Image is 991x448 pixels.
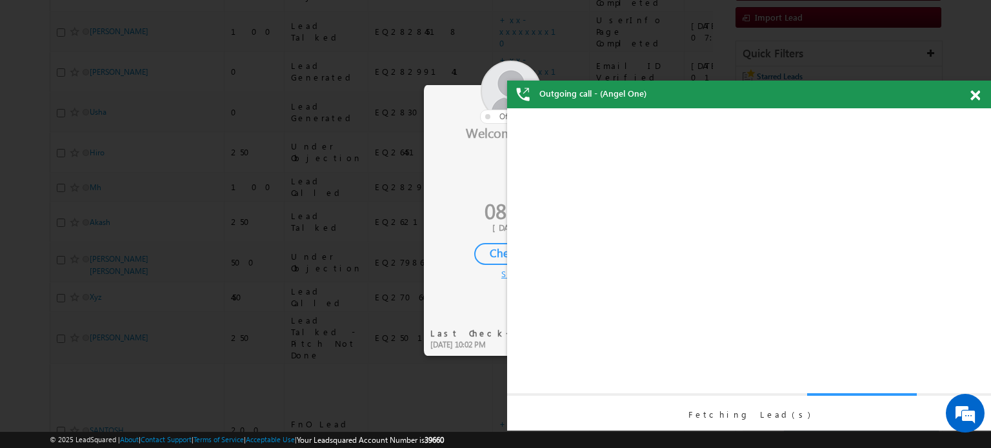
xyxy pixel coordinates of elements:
[501,268,521,280] div: Skip
[22,68,54,84] img: d_60004797649_company_0_60004797649
[50,434,444,446] span: © 2025 LeadSquared | | | | |
[539,88,646,99] span: Outgoing call - (Angel One)
[425,435,444,445] span: 39660
[430,327,533,339] div: Last Check-Out:
[297,435,444,445] span: Your Leadsquared Account Number is
[434,222,588,233] div: [DATE]
[430,339,533,351] div: [DATE] 10:02 PM
[17,119,235,340] textarea: Type your message and hit 'Enter'
[499,112,523,121] span: offline
[194,435,244,443] a: Terms of Service
[246,435,295,443] a: Acceptable Use
[485,196,533,225] span: 08:48
[120,435,139,443] a: About
[67,68,217,84] div: Chat with us now
[424,124,598,141] div: Welcome, Priya!
[175,351,234,368] em: Start Chat
[141,435,192,443] a: Contact Support
[212,6,243,37] div: Minimize live chat window
[474,243,548,265] div: Check-In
